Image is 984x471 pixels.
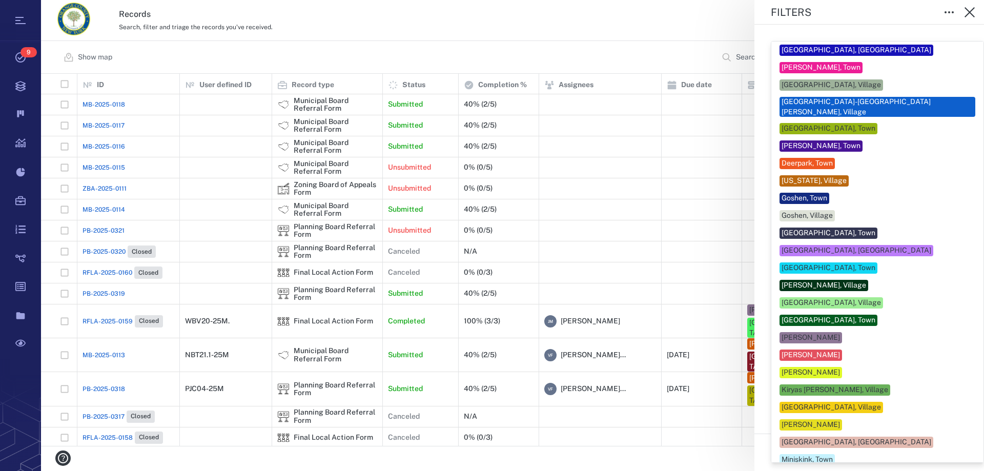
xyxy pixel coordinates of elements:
[782,124,875,134] div: [GEOGRAPHIC_DATA], Town
[782,63,860,73] div: [PERSON_NAME], Town
[782,158,833,169] div: Deerpark, Town
[782,97,973,117] div: [GEOGRAPHIC_DATA]-[GEOGRAPHIC_DATA][PERSON_NAME], Village
[782,228,875,238] div: [GEOGRAPHIC_DATA], Town
[782,245,931,256] div: [GEOGRAPHIC_DATA], [GEOGRAPHIC_DATA]
[782,402,881,413] div: [GEOGRAPHIC_DATA], Village
[782,298,881,308] div: [GEOGRAPHIC_DATA], Village
[782,193,827,203] div: Goshen, Town
[782,350,840,360] div: [PERSON_NAME]
[782,263,875,273] div: [GEOGRAPHIC_DATA], Town
[782,280,866,291] div: [PERSON_NAME], Village
[782,437,931,447] div: [GEOGRAPHIC_DATA], [GEOGRAPHIC_DATA]
[782,45,931,55] div: [GEOGRAPHIC_DATA], [GEOGRAPHIC_DATA]
[782,455,833,465] div: Miniskink, Town
[782,80,881,90] div: [GEOGRAPHIC_DATA], Village
[782,420,840,430] div: [PERSON_NAME]
[782,385,888,395] div: Kiryas [PERSON_NAME], Village
[782,333,840,343] div: [PERSON_NAME]
[782,367,840,378] div: [PERSON_NAME]
[782,315,875,325] div: [GEOGRAPHIC_DATA], Town
[782,141,860,151] div: [PERSON_NAME], Town
[782,211,833,221] div: Goshen, Village
[23,7,44,16] span: Help
[782,176,847,186] div: [US_STATE], Village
